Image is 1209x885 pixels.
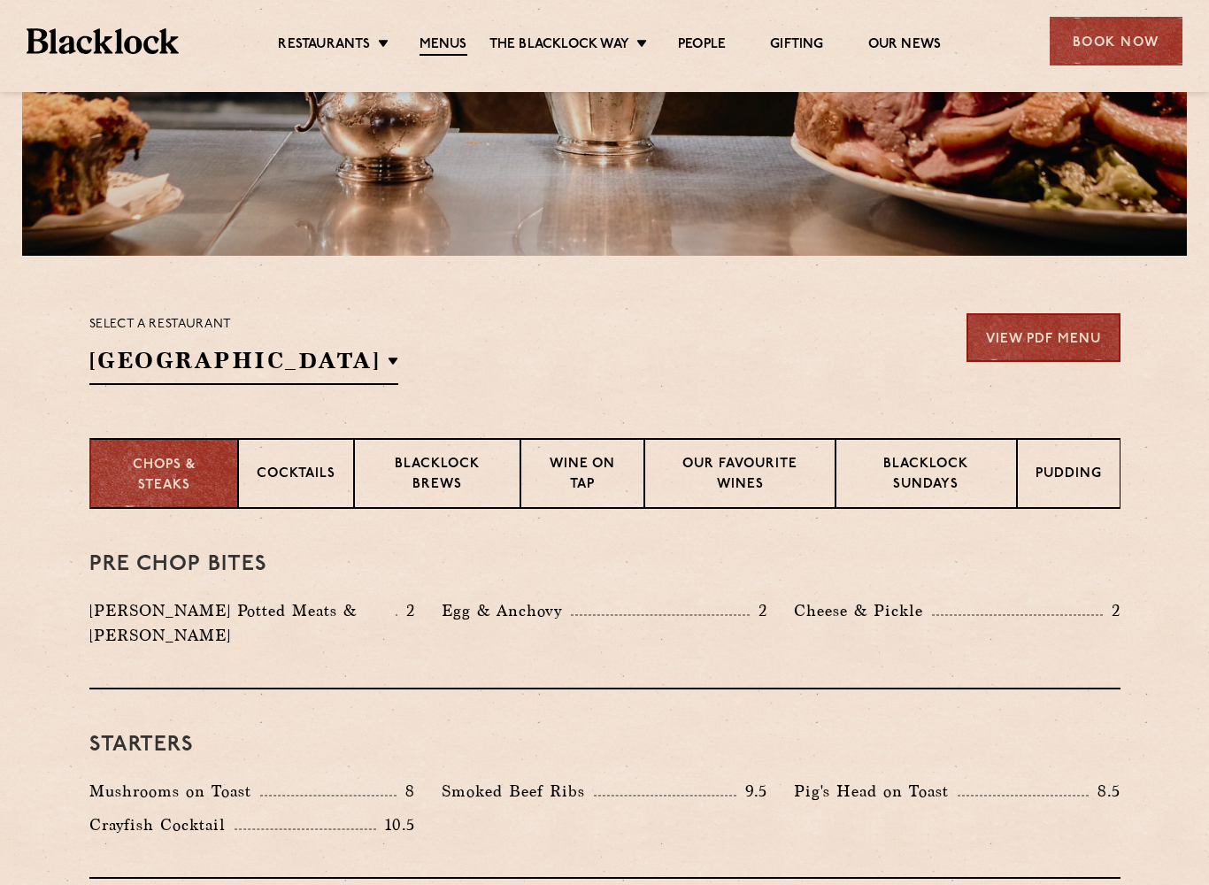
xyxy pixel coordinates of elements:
[678,36,726,54] a: People
[966,313,1120,362] a: View PDF Menu
[89,734,1120,757] h3: Starters
[868,36,942,54] a: Our News
[794,779,958,804] p: Pig's Head on Toast
[854,455,998,496] p: Blacklock Sundays
[1036,465,1102,487] p: Pudding
[750,599,767,622] p: 2
[27,28,179,54] img: BL_Textured_Logo-footer-cropped.svg
[794,598,932,623] p: Cheese & Pickle
[420,36,467,56] a: Menus
[257,465,335,487] p: Cocktails
[397,599,415,622] p: 2
[442,779,594,804] p: Smoked Beef Ribs
[89,313,399,336] p: Select a restaurant
[770,36,823,54] a: Gifting
[89,779,260,804] p: Mushrooms on Toast
[109,456,219,496] p: Chops & Steaks
[736,780,768,803] p: 9.5
[89,345,399,385] h2: [GEOGRAPHIC_DATA]
[1089,780,1120,803] p: 8.5
[442,598,571,623] p: Egg & Anchovy
[89,812,235,837] p: Crayfish Cocktail
[373,455,502,496] p: Blacklock Brews
[278,36,370,54] a: Restaurants
[89,553,1120,576] h3: Pre Chop Bites
[489,36,629,54] a: The Blacklock Way
[1050,17,1182,65] div: Book Now
[663,455,817,496] p: Our favourite wines
[397,780,415,803] p: 8
[1103,599,1120,622] p: 2
[539,455,626,496] p: Wine on Tap
[376,813,415,836] p: 10.5
[89,598,396,648] p: [PERSON_NAME] Potted Meats & [PERSON_NAME]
